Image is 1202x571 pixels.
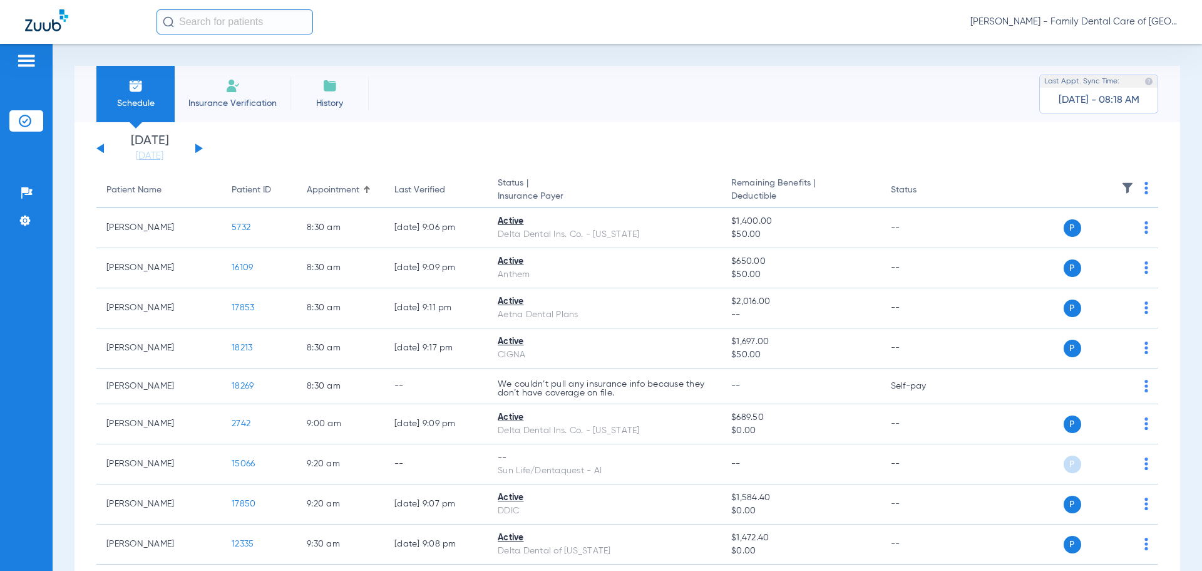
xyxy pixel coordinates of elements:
span: P [1064,259,1081,277]
span: P [1064,536,1081,553]
td: [DATE] 9:06 PM [384,208,488,248]
span: $50.00 [731,268,870,281]
div: Delta Dental Ins. Co. - [US_STATE] [498,424,711,437]
td: [DATE] 9:08 PM [384,525,488,565]
td: -- [881,404,965,444]
span: [PERSON_NAME] - Family Dental Care of [GEOGRAPHIC_DATA] [970,16,1177,28]
img: Manual Insurance Verification [225,78,240,93]
td: [DATE] 9:07 PM [384,485,488,525]
img: last sync help info [1144,77,1153,86]
div: Patient Name [106,184,162,197]
img: group-dot-blue.svg [1144,380,1148,392]
span: $1,400.00 [731,215,870,228]
input: Search for patients [157,9,313,34]
div: Active [498,532,711,545]
td: 9:30 AM [297,525,384,565]
td: -- [881,444,965,485]
td: 9:20 AM [297,485,384,525]
td: [PERSON_NAME] [96,208,222,248]
span: P [1064,416,1081,433]
span: $1,472.40 [731,532,870,545]
td: -- [881,288,965,328]
span: P [1064,219,1081,237]
img: Schedule [128,78,143,93]
img: hamburger-icon [16,53,36,68]
div: CIGNA [498,348,711,362]
td: [DATE] 9:11 PM [384,288,488,328]
img: group-dot-blue.svg [1144,182,1148,194]
span: $50.00 [731,228,870,241]
span: $689.50 [731,411,870,424]
span: -- [731,459,741,468]
div: Anthem [498,268,711,281]
span: Schedule [106,97,165,110]
span: P [1064,300,1081,317]
span: 16109 [232,263,253,272]
div: Active [498,295,711,308]
span: 17850 [232,500,255,508]
td: [DATE] 9:17 PM [384,328,488,369]
td: [PERSON_NAME] [96,485,222,525]
div: Delta Dental Ins. Co. - [US_STATE] [498,228,711,241]
div: Last Verified [394,184,478,197]
span: Last Appt. Sync Time: [1044,75,1119,88]
p: We couldn’t pull any insurance info because they don’t have coverage on file. [498,380,711,397]
td: -- [881,328,965,369]
img: group-dot-blue.svg [1144,458,1148,470]
span: History [300,97,359,110]
img: group-dot-blue.svg [1144,221,1148,234]
span: P [1064,496,1081,513]
span: -- [731,308,870,322]
div: Delta Dental of [US_STATE] [498,545,711,558]
span: 12335 [232,540,254,548]
span: 18213 [232,343,252,352]
span: $0.00 [731,505,870,518]
div: Patient ID [232,184,271,197]
div: Active [498,411,711,424]
td: 8:30 AM [297,328,384,369]
span: -- [731,382,741,390]
td: -- [881,525,965,565]
span: $0.00 [731,545,870,558]
div: -- [498,451,711,464]
td: 8:30 AM [297,208,384,248]
td: -- [881,485,965,525]
div: DDIC [498,505,711,518]
div: Patient ID [232,184,287,197]
td: 8:30 AM [297,288,384,328]
img: group-dot-blue.svg [1144,538,1148,550]
span: 5732 [232,223,250,232]
span: $650.00 [731,255,870,268]
span: Deductible [731,190,870,203]
td: -- [384,369,488,404]
td: -- [881,248,965,288]
span: $1,697.00 [731,335,870,348]
td: -- [881,208,965,248]
div: Appointment [307,184,374,197]
td: [PERSON_NAME] [96,288,222,328]
td: [DATE] 9:09 PM [384,248,488,288]
th: Remaining Benefits | [721,173,880,208]
div: Patient Name [106,184,212,197]
img: filter.svg [1121,182,1134,194]
span: 15066 [232,459,255,468]
span: Insurance Verification [184,97,281,110]
span: 17853 [232,303,254,312]
div: Active [498,491,711,505]
span: $50.00 [731,348,870,362]
th: Status [881,173,965,208]
img: group-dot-blue.svg [1144,342,1148,354]
div: Aetna Dental Plans [498,308,711,322]
td: [PERSON_NAME] [96,444,222,485]
img: group-dot-blue.svg [1144,261,1148,274]
span: $2,016.00 [731,295,870,308]
td: [PERSON_NAME] [96,525,222,565]
td: 9:20 AM [297,444,384,485]
span: Insurance Payer [498,190,711,203]
div: Sun Life/Dentaquest - AI [498,464,711,478]
div: Active [498,215,711,228]
td: [PERSON_NAME] [96,248,222,288]
td: [PERSON_NAME] [96,328,222,369]
img: History [322,78,337,93]
td: Self-pay [881,369,965,404]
